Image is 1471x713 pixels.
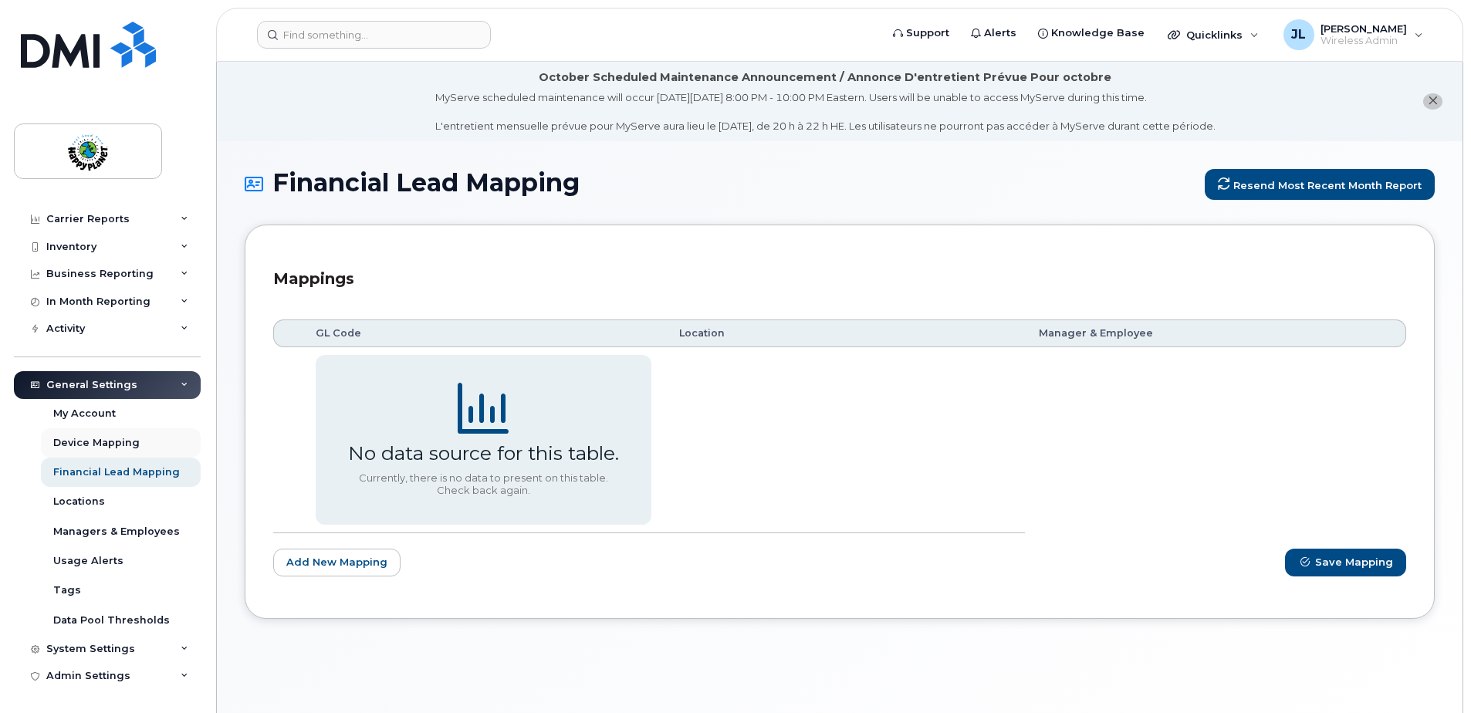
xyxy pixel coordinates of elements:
[1025,319,1378,347] th: Manager & Employee
[302,319,665,347] th: GL Code
[665,319,1026,347] th: Location
[273,267,354,290] h3: Mappings
[273,549,401,577] a: Add New Mapping
[343,472,624,496] div: Currently, there is no data to present on this table. Check back again.
[1285,549,1406,577] input: Save Mapping
[539,69,1111,86] div: October Scheduled Maintenance Announcement / Annonce D'entretient Prévue Pour octobre
[1423,93,1442,110] button: close notification
[435,90,1216,133] div: MyServe scheduled maintenance will occur [DATE][DATE] 8:00 PM - 10:00 PM Eastern. Users will be u...
[245,169,1435,201] h1: Financial Lead Mapping
[1205,169,1435,200] a: Resend most recent month report
[348,441,619,465] div: No data source for this table.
